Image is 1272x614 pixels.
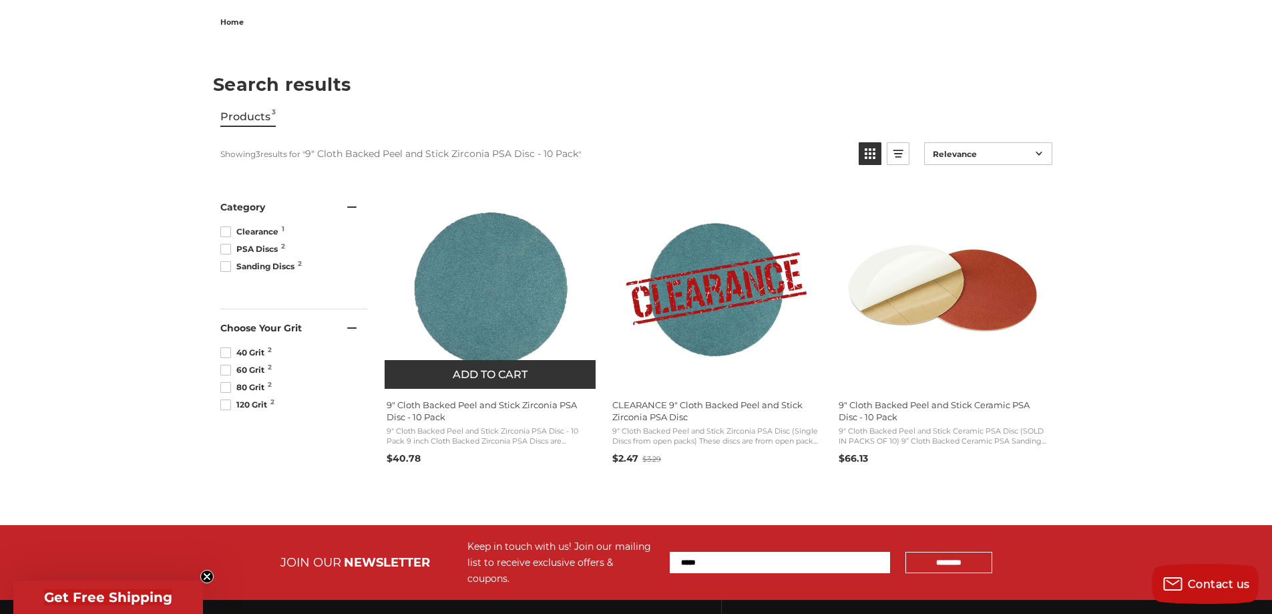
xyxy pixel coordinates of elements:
span: Relevance [933,149,1031,159]
a: View grid mode [859,142,881,165]
a: 9 [385,188,597,469]
span: 2 [268,381,272,388]
span: 9" Cloth Backed Peel and Stick Zirconia PSA Disc - 10 Pack 9 inch Cloth Backed Zirconia PSA Discs... [387,426,595,447]
h1: Search results [213,75,1059,94]
button: Add to cart [385,360,596,389]
div: Keep in touch with us! Join our mailing list to receive exclusive offers & coupons. [467,539,656,587]
span: 2 [268,364,272,371]
button: Contact us [1152,564,1259,604]
span: 2 [298,261,302,267]
b: 3 [256,149,260,159]
span: JOIN OUR [280,555,341,570]
div: Showing results for " " [220,142,849,165]
span: 40 Grit [220,347,268,359]
span: $66.13 [839,452,868,464]
span: CLEARANCE 9" Cloth Backed Peel and Stick Zirconia PSA Disc [612,399,821,423]
span: 9" Cloth Backed Peel and Stick Ceramic PSA Disc (SOLD IN PACKS OF 10) 9” Cloth Backed Ceramic PSA... [839,426,1047,447]
span: 1 [282,226,284,233]
span: Sanding Discs [220,261,298,273]
span: 3 [272,108,276,126]
span: 80 Grit [220,381,268,394]
span: Choose Your Grit [220,322,302,334]
span: 9" Cloth Backed Peel and Stick Ceramic PSA Disc - 10 Pack [839,399,1047,423]
button: Close teaser [200,570,214,583]
span: $3.29 [642,454,661,464]
span: home [220,17,244,27]
span: 2 [281,243,285,250]
span: Contact us [1188,578,1250,591]
a: View list mode [887,142,909,165]
span: Clearance [220,226,282,238]
span: $40.78 [387,452,421,464]
img: 9" cloth backed zirconia psa disc peel and stick [391,188,591,389]
span: 120 Grit [220,399,271,411]
div: Get Free ShippingClose teaser [13,581,203,614]
span: Get Free Shipping [44,589,172,605]
a: View Products Tab [220,108,276,127]
span: Category [220,201,265,213]
span: $2.47 [612,452,638,464]
span: PSA Discs [220,243,282,255]
span: 60 Grit [220,364,268,376]
img: CLEARANCE 9" Cloth Backed Peel and Stick Zirconia PSA Disc [616,188,817,389]
span: NEWSLETTER [344,555,430,570]
span: 2 [268,347,272,353]
span: 2 [270,399,274,406]
a: Sort options [924,142,1052,165]
span: 9" Cloth Backed Peel and Stick Zirconia PSA Disc (Single Discs from open packs) These discs are f... [612,426,821,447]
span: 9" Cloth Backed Peel and Stick Zirconia PSA Disc - 10 Pack [387,399,595,423]
a: CLEARANCE 9 [610,188,823,469]
a: 9 [837,188,1049,469]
